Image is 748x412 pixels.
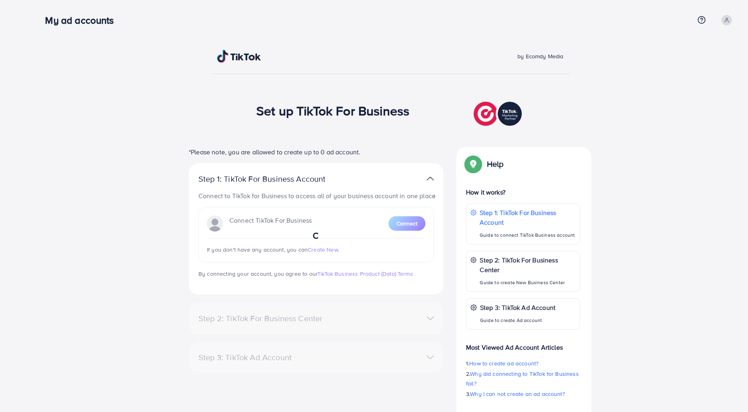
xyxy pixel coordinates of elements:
p: 1. [466,359,580,368]
span: Why did connecting to TikTok for Business fail? [466,370,579,387]
p: Guide to connect TikTok Business account [480,230,576,240]
img: TikTok partner [427,173,434,184]
p: Guide to create New Business Center [480,278,576,287]
p: Step 3: TikTok Ad Account [480,303,556,312]
img: TikTok [217,50,261,63]
span: How to create ad account? [469,359,538,367]
p: 2. [466,369,580,388]
span: by Ecomdy Media [517,52,563,60]
img: Popup guide [466,157,480,171]
p: Step 2: TikTok For Business Center [480,255,576,275]
h1: Set up TikTok For Business [256,103,409,118]
img: TikTok partner [474,100,524,128]
p: Most Viewed Ad Account Articles [466,336,580,352]
p: 3. [466,389,580,399]
p: Help [487,159,504,169]
p: Step 1: TikTok For Business Account [480,208,576,227]
p: Step 1: TikTok For Business Account [198,174,351,184]
p: Guide to create Ad account [480,316,556,325]
p: *Please note, you are allowed to create up to 0 ad account. [189,147,443,157]
p: How it works? [466,187,580,197]
h3: My ad accounts [45,14,120,26]
span: Why I can not create an ad account? [470,390,565,398]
